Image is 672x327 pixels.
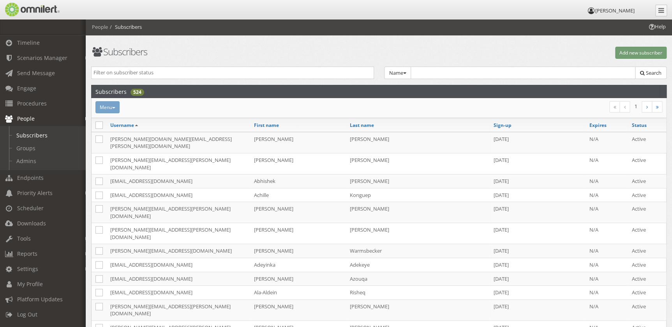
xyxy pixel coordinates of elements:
[628,258,666,272] td: Active
[250,244,346,258] td: [PERSON_NAME]
[589,122,606,128] a: Expires
[17,39,40,46] span: Timeline
[250,132,346,153] td: [PERSON_NAME]
[646,69,661,76] span: Search
[17,174,44,181] span: Endpoints
[106,272,250,286] td: [EMAIL_ADDRESS][DOMAIN_NAME]
[346,299,490,320] td: [PERSON_NAME]
[585,223,628,244] td: N/A
[609,101,620,113] a: First
[628,244,666,258] td: Active
[628,202,666,223] td: Active
[489,174,585,188] td: [DATE]
[346,202,490,223] td: [PERSON_NAME]
[106,244,250,258] td: [PERSON_NAME][EMAIL_ADDRESS][DOMAIN_NAME]
[489,244,585,258] td: [DATE]
[250,299,346,320] td: [PERSON_NAME]
[106,132,250,153] td: [PERSON_NAME][DOMAIN_NAME][EMAIL_ADDRESS][PERSON_NAME][DOMAIN_NAME]
[628,286,666,300] td: Active
[250,188,346,202] td: Achille
[91,47,374,57] h1: Subscribers
[17,295,63,303] span: Platform Updates
[648,23,666,30] span: Help
[17,204,44,212] span: Scheduler
[346,132,490,153] td: [PERSON_NAME]
[17,69,55,77] span: Send Message
[350,122,374,128] a: Last name
[585,272,628,286] td: N/A
[615,47,667,59] button: Add new subscriber
[489,258,585,272] td: [DATE]
[489,153,585,174] td: [DATE]
[17,280,43,288] span: My Profile
[585,286,628,300] td: N/A
[106,153,250,174] td: [PERSON_NAME][EMAIL_ADDRESS][PERSON_NAME][DOMAIN_NAME]
[655,5,667,16] a: Collapse Menu
[585,132,628,153] td: N/A
[17,265,38,272] span: Settings
[346,153,490,174] td: [PERSON_NAME]
[110,122,134,128] a: Username
[106,174,250,188] td: [EMAIL_ADDRESS][DOMAIN_NAME]
[250,153,346,174] td: [PERSON_NAME]
[642,101,652,113] a: Next
[628,223,666,244] td: Active
[17,250,37,257] span: Reports
[628,299,666,320] td: Active
[628,132,666,153] td: Active
[585,153,628,174] td: N/A
[18,5,34,12] span: Help
[346,244,490,258] td: Warmsbecker
[652,101,662,113] a: Last
[106,202,250,223] td: [PERSON_NAME][EMAIL_ADDRESS][PERSON_NAME][DOMAIN_NAME]
[254,122,279,128] a: First name
[106,286,250,300] td: [EMAIL_ADDRESS][DOMAIN_NAME]
[585,244,628,258] td: N/A
[628,188,666,202] td: Active
[489,286,585,300] td: [DATE]
[585,258,628,272] td: N/A
[489,299,585,320] td: [DATE]
[250,223,346,244] td: [PERSON_NAME]
[17,54,67,62] span: Scenarios Manager
[628,272,666,286] td: Active
[346,188,490,202] td: Konguep
[346,174,490,188] td: [PERSON_NAME]
[346,258,490,272] td: Adekeye
[131,89,144,96] div: 524
[493,122,511,128] a: Sign-up
[250,258,346,272] td: Adeyinka
[619,101,630,113] a: Previous
[631,122,646,128] a: Status
[489,202,585,223] td: [DATE]
[17,189,53,197] span: Priority Alerts
[17,235,31,242] span: Tools
[489,272,585,286] td: [DATE]
[628,174,666,188] td: Active
[106,188,250,202] td: [EMAIL_ADDRESS][DOMAIN_NAME]
[346,223,490,244] td: [PERSON_NAME]
[250,202,346,223] td: [PERSON_NAME]
[106,299,250,320] td: [PERSON_NAME][EMAIL_ADDRESS][PERSON_NAME][DOMAIN_NAME]
[384,67,411,79] button: Name
[108,23,142,31] li: Subscribers
[250,286,346,300] td: Ala-Aldein
[489,223,585,244] td: [DATE]
[635,67,667,79] button: Search
[17,100,47,107] span: Procedures
[585,202,628,223] td: N/A
[95,85,127,98] h2: Subscribers
[595,7,635,14] span: [PERSON_NAME]
[630,101,642,112] li: 1
[4,3,60,16] img: Omnilert
[489,188,585,202] td: [DATE]
[585,188,628,202] td: N/A
[92,23,108,31] li: People
[250,272,346,286] td: [PERSON_NAME]
[106,258,250,272] td: [EMAIL_ADDRESS][DOMAIN_NAME]
[17,311,37,318] span: Log Out
[17,115,35,122] span: People
[585,299,628,320] td: N/A
[250,174,346,188] td: Abhishek
[585,174,628,188] td: N/A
